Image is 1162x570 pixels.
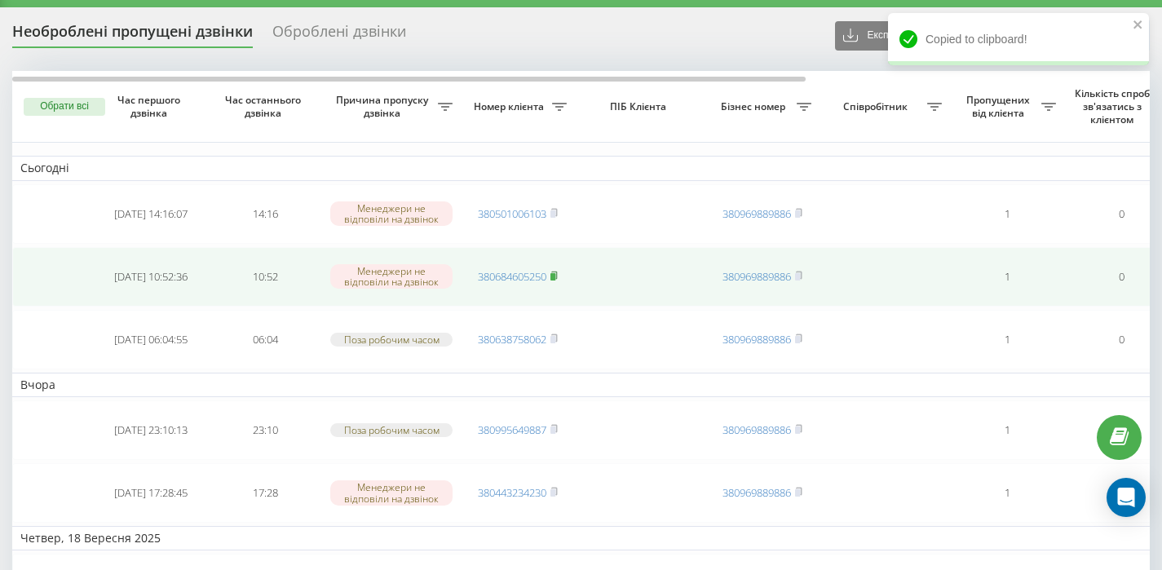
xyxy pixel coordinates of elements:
[107,94,195,119] span: Час першого дзвінка
[24,98,105,116] button: Обрати всі
[208,184,322,244] td: 14:16
[208,463,322,523] td: 17:28
[478,269,546,284] a: 380684605250
[478,422,546,437] a: 380995649887
[722,332,791,347] a: 380969889886
[1072,87,1155,126] span: Кількість спроб зв'язатись з клієнтом
[94,247,208,307] td: [DATE] 10:52:36
[94,184,208,244] td: [DATE] 14:16:07
[888,13,1149,65] div: Copied to clipboard!
[950,400,1064,460] td: 1
[208,310,322,369] td: 06:04
[828,100,927,113] span: Співробітник
[208,247,322,307] td: 10:52
[589,100,691,113] span: ПІБ Клієнта
[958,94,1041,119] span: Пропущених від клієнта
[1107,478,1146,517] div: Open Intercom Messenger
[330,480,453,505] div: Менеджери не відповіли на дзвінок
[722,422,791,437] a: 380969889886
[950,247,1064,307] td: 1
[330,333,453,347] div: Поза робочим часом
[330,94,438,119] span: Причина пропуску дзвінка
[722,485,791,500] a: 380969889886
[94,310,208,369] td: [DATE] 06:04:55
[469,100,552,113] span: Номер клієнта
[722,206,791,221] a: 380969889886
[272,23,406,48] div: Оброблені дзвінки
[1133,18,1144,33] button: close
[330,264,453,289] div: Менеджери не відповіли на дзвінок
[330,423,453,437] div: Поза робочим часом
[950,310,1064,369] td: 1
[330,201,453,226] div: Менеджери не відповіли на дзвінок
[94,463,208,523] td: [DATE] 17:28:45
[835,21,912,51] button: Експорт
[94,400,208,460] td: [DATE] 23:10:13
[221,94,309,119] span: Час останнього дзвінка
[478,206,546,221] a: 380501006103
[478,332,546,347] a: 380638758062
[950,184,1064,244] td: 1
[950,463,1064,523] td: 1
[722,269,791,284] a: 380969889886
[12,23,253,48] div: Необроблені пропущені дзвінки
[478,485,546,500] a: 380443234230
[208,400,322,460] td: 23:10
[714,100,797,113] span: Бізнес номер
